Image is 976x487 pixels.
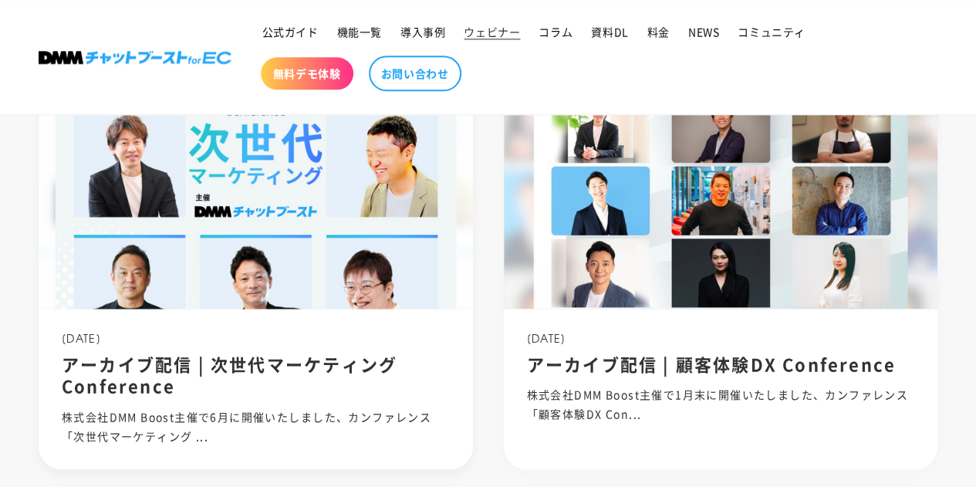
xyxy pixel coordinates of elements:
[400,25,445,39] span: 導入事例
[253,15,328,48] a: 公式ガイド
[328,15,391,48] a: 機能一覧
[369,56,461,91] a: お問い合わせ
[529,15,582,48] a: コラム
[381,66,449,80] span: お問い合わせ
[261,57,353,90] a: 無料デモ体験
[527,330,566,346] span: [DATE]
[504,19,938,469] a: アーカイブ配信 | 顧客体験DX Conference [DATE]アーカイブ配信 | 顧客体験DX Conference株式会社DMM Boost主催で1月末に開催いたしました、カンファレンス...
[527,385,915,424] p: 株式会社DMM Boost主催で1月末に開催いたしました、カンファレンス「顧客体験DX Con...
[688,25,719,39] span: NEWS
[39,51,231,64] img: 株式会社DMM Boost
[728,15,815,48] a: コミュニティ
[679,15,728,48] a: NEWS
[62,353,450,397] h2: アーカイブ配信 | 次世代マーケティング Conference
[262,25,319,39] span: 公式ガイド
[647,25,670,39] span: 料金
[582,15,637,48] a: 資料DL
[273,66,341,80] span: 無料デモ体験
[504,19,938,309] img: アーカイブ配信 | 顧客体験DX Conference
[638,15,679,48] a: 料金
[591,25,628,39] span: 資料DL
[62,408,450,446] p: 株式会社DMM Boost主催で6月に開催いたしました、カンファレンス「次世代マーケティング ...
[454,15,529,48] a: ウェビナー
[62,330,101,346] span: [DATE]
[527,353,915,375] h2: アーカイブ配信 | 顧客体験DX Conference
[23,9,488,319] img: アーカイブ配信 | 次世代マーケティング Conference
[337,25,382,39] span: 機能一覧
[39,19,473,469] a: アーカイブ配信 | 次世代マーケティング Conference [DATE]アーカイブ配信 | 次世代マーケティング Conference株式会社DMM Boost主催で6月に開催いたしました、...
[539,25,572,39] span: コラム
[738,25,805,39] span: コミュニティ
[464,25,520,39] span: ウェビナー
[391,15,454,48] a: 導入事例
